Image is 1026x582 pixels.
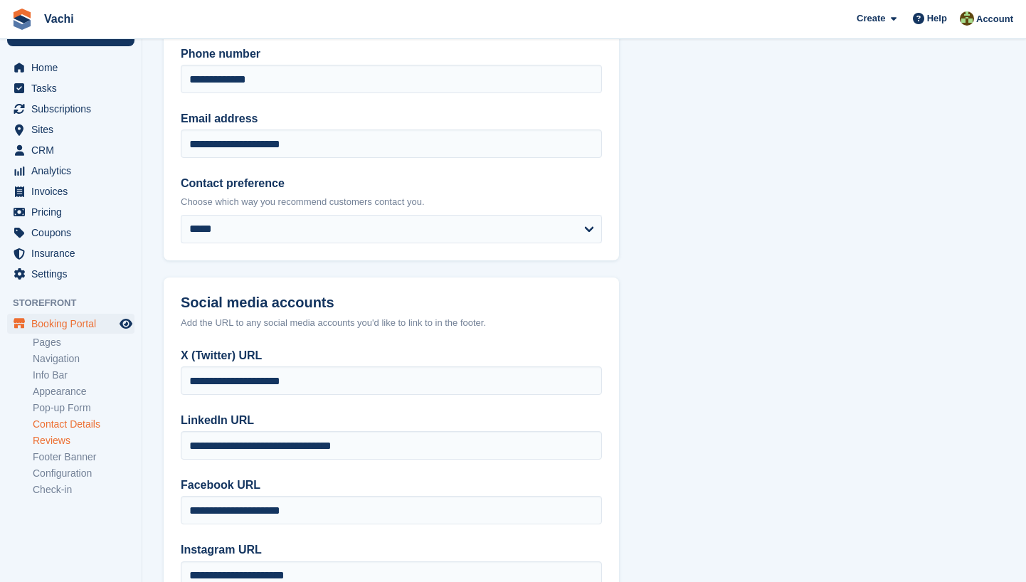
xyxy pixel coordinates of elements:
[31,202,117,222] span: Pricing
[33,434,134,448] a: Reviews
[7,243,134,263] a: menu
[31,140,117,160] span: CRM
[31,243,117,263] span: Insurance
[13,296,142,310] span: Storefront
[33,336,134,349] a: Pages
[960,11,974,26] img: Anete Gre
[181,110,602,127] label: Email address
[181,541,602,559] label: Instagram URL
[7,161,134,181] a: menu
[31,264,117,284] span: Settings
[31,314,117,334] span: Booking Portal
[181,295,602,311] h2: Social media accounts
[33,385,134,398] a: Appearance
[33,467,134,480] a: Configuration
[181,175,602,192] label: Contact preference
[181,347,602,364] label: X (Twitter) URL
[31,223,117,243] span: Coupons
[31,58,117,78] span: Home
[976,12,1013,26] span: Account
[33,483,134,497] a: Check-in
[181,412,602,429] label: LinkedIn URL
[7,314,134,334] a: menu
[38,7,80,31] a: Vachi
[7,78,134,98] a: menu
[117,315,134,332] a: Preview store
[11,9,33,30] img: stora-icon-8386f47178a22dfd0bd8f6a31ec36ba5ce8667c1dd55bd0f319d3a0aa187defe.svg
[31,181,117,201] span: Invoices
[181,316,602,330] div: Add the URL to any social media accounts you'd like to link to in the footer.
[31,78,117,98] span: Tasks
[181,477,602,494] label: Facebook URL
[31,161,117,181] span: Analytics
[7,181,134,201] a: menu
[7,58,134,78] a: menu
[181,195,602,209] p: Choose which way you recommend customers contact you.
[33,401,134,415] a: Pop-up Form
[33,369,134,382] a: Info Bar
[7,202,134,222] a: menu
[7,264,134,284] a: menu
[7,120,134,139] a: menu
[7,140,134,160] a: menu
[857,11,885,26] span: Create
[33,418,134,431] a: Contact Details
[33,450,134,464] a: Footer Banner
[7,223,134,243] a: menu
[33,352,134,366] a: Navigation
[31,120,117,139] span: Sites
[181,46,602,63] label: Phone number
[7,99,134,119] a: menu
[927,11,947,26] span: Help
[31,99,117,119] span: Subscriptions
